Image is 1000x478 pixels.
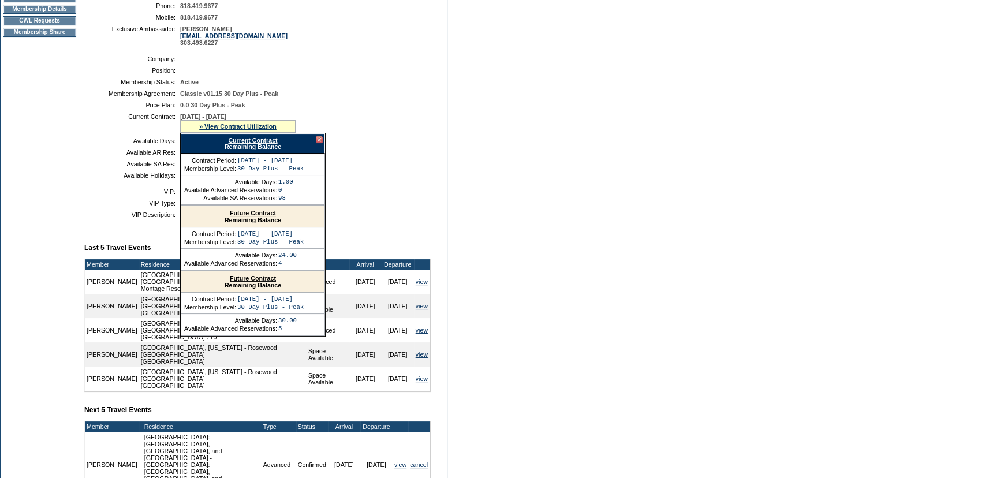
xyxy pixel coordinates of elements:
[382,270,414,294] td: [DATE]
[89,200,176,207] td: VIP Type:
[230,210,276,216] a: Future Contract
[307,318,349,342] td: Advanced
[85,270,139,294] td: [PERSON_NAME]
[89,79,176,85] td: Membership Status:
[349,270,382,294] td: [DATE]
[349,259,382,270] td: Arrival
[382,318,414,342] td: [DATE]
[360,421,393,432] td: Departure
[180,102,245,109] span: 0-0 30 Day Plus - Peak
[184,252,277,259] td: Available Days:
[237,157,304,164] td: [DATE] - [DATE]
[307,259,349,270] td: Type
[180,2,218,9] span: 818.419.9677
[307,294,349,318] td: Space Available
[89,160,176,167] td: Available SA Res:
[184,178,277,185] td: Available Days:
[89,149,176,156] td: Available AR Res:
[180,25,288,46] span: [PERSON_NAME] 303.493.6227
[89,137,176,144] td: Available Days:
[139,259,307,270] td: Residence
[382,367,414,391] td: [DATE]
[89,55,176,62] td: Company:
[143,421,262,432] td: Residence
[85,342,139,367] td: [PERSON_NAME]
[139,367,307,391] td: [GEOGRAPHIC_DATA], [US_STATE] - Rosewood [GEOGRAPHIC_DATA] [GEOGRAPHIC_DATA]
[89,172,176,179] td: Available Holidays:
[84,406,152,414] b: Next 5 Travel Events
[184,195,277,201] td: Available SA Reservations:
[139,270,307,294] td: [GEOGRAPHIC_DATA], [US_STATE] - [GEOGRAPHIC_DATA] Montage Resort 282
[85,318,139,342] td: [PERSON_NAME]
[228,137,277,144] a: Current Contract
[349,367,382,391] td: [DATE]
[328,421,360,432] td: Arrival
[89,14,176,21] td: Mobile:
[349,294,382,318] td: [DATE]
[230,275,276,282] a: Future Contract
[278,317,297,324] td: 30.00
[3,5,76,14] td: Membership Details
[139,342,307,367] td: [GEOGRAPHIC_DATA], [US_STATE] - Rosewood [GEOGRAPHIC_DATA] [GEOGRAPHIC_DATA]
[89,211,176,218] td: VIP Description:
[184,157,236,164] td: Contract Period:
[349,318,382,342] td: [DATE]
[237,165,304,172] td: 30 Day Plus - Peak
[180,79,199,85] span: Active
[85,259,139,270] td: Member
[307,367,349,391] td: Space Available
[89,67,176,74] td: Position:
[184,260,277,267] td: Available Advanced Reservations:
[89,2,176,9] td: Phone:
[237,296,304,303] td: [DATE] - [DATE]
[410,461,428,468] a: cancel
[184,238,236,245] td: Membership Level:
[416,303,428,309] a: view
[237,230,304,237] td: [DATE] - [DATE]
[184,325,277,332] td: Available Advanced Reservations:
[278,186,293,193] td: 0
[181,206,324,227] div: Remaining Balance
[180,90,278,97] span: Classic v01.15 30 Day Plus - Peak
[181,133,325,154] div: Remaining Balance
[237,238,304,245] td: 30 Day Plus - Peak
[278,252,297,259] td: 24.00
[184,165,236,172] td: Membership Level:
[180,14,218,21] span: 818.419.9677
[184,304,236,311] td: Membership Level:
[296,421,328,432] td: Status
[307,342,349,367] td: Space Available
[184,296,236,303] td: Contract Period:
[84,244,151,252] b: Last 5 Travel Events
[3,28,76,37] td: Membership Share
[184,230,236,237] td: Contract Period:
[382,294,414,318] td: [DATE]
[416,375,428,382] a: view
[382,342,414,367] td: [DATE]
[349,342,382,367] td: [DATE]
[89,102,176,109] td: Price Plan:
[139,294,307,318] td: [GEOGRAPHIC_DATA], [US_STATE] - [GEOGRAPHIC_DATA] [GEOGRAPHIC_DATA] 366
[416,351,428,358] a: view
[184,317,277,324] td: Available Days:
[89,113,176,133] td: Current Contract:
[307,270,349,294] td: Advanced
[180,32,288,39] a: [EMAIL_ADDRESS][DOMAIN_NAME]
[89,188,176,195] td: VIP:
[278,325,297,332] td: 5
[181,271,324,293] div: Remaining Balance
[278,260,297,267] td: 4
[382,259,414,270] td: Departure
[278,178,293,185] td: 1.00
[89,25,176,46] td: Exclusive Ambassador:
[3,16,76,25] td: CWL Requests
[416,278,428,285] a: view
[89,90,176,97] td: Membership Agreement:
[237,304,304,311] td: 30 Day Plus - Peak
[139,318,307,342] td: [GEOGRAPHIC_DATA], [US_STATE] - [GEOGRAPHIC_DATA] [GEOGRAPHIC_DATA] 710
[278,195,293,201] td: 98
[199,123,277,130] a: » View Contract Utilization
[416,327,428,334] a: view
[85,294,139,318] td: [PERSON_NAME]
[180,113,226,120] span: [DATE] - [DATE]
